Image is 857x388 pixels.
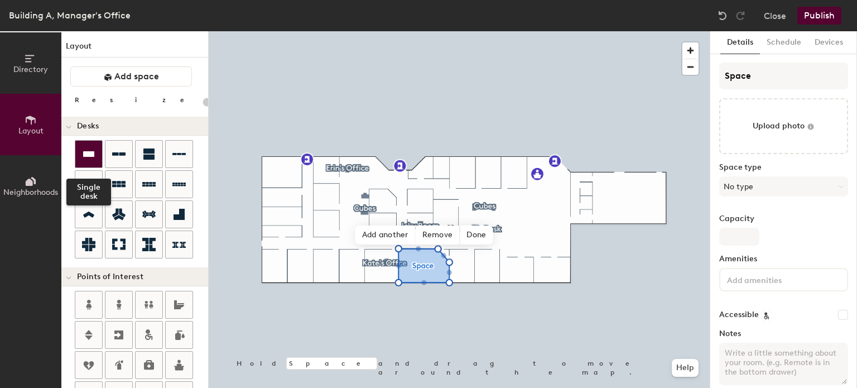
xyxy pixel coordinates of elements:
[75,140,103,168] button: Single desk
[808,31,850,54] button: Devices
[719,310,759,319] label: Accessible
[13,65,48,74] span: Directory
[719,176,848,197] button: No type
[797,7,841,25] button: Publish
[725,272,825,286] input: Add amenities
[114,71,159,82] span: Add space
[18,126,44,136] span: Layout
[764,7,786,25] button: Close
[355,226,416,245] span: Add another
[719,329,848,338] label: Notes
[735,10,746,21] img: Redo
[717,10,728,21] img: Undo
[719,163,848,172] label: Space type
[720,31,760,54] button: Details
[719,214,848,223] label: Capacity
[416,226,460,245] span: Remove
[61,40,208,58] h1: Layout
[719,255,848,264] label: Amenities
[75,95,198,104] div: Resize
[77,272,143,281] span: Points of Interest
[3,188,58,197] span: Neighborhoods
[760,31,808,54] button: Schedule
[9,8,131,22] div: Building A, Manager's Office
[70,66,192,87] button: Add space
[460,226,493,245] span: Done
[672,359,699,377] button: Help
[719,98,848,154] button: Upload photo
[77,122,99,131] span: Desks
